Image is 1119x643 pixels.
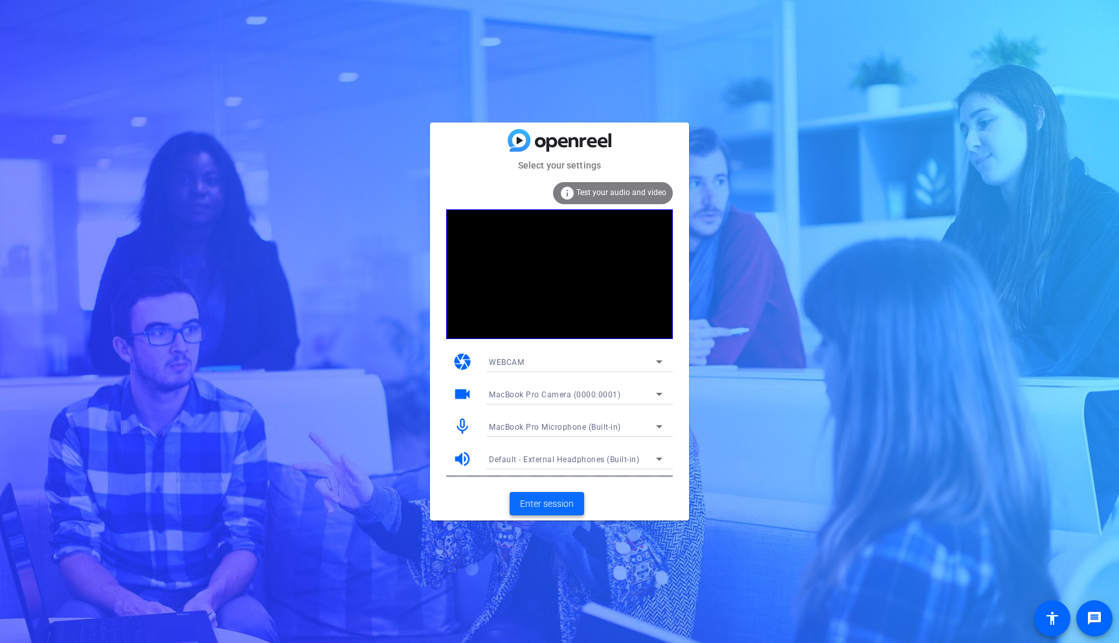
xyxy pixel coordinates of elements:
mat-icon: camera [453,352,472,371]
mat-card-subtitle: Select your settings [430,158,689,172]
mat-icon: volume_up [453,449,472,469]
mat-icon: mic_none [453,417,472,436]
span: Default - External Headphones (Built-in) [489,455,639,464]
mat-icon: message [1087,611,1102,626]
mat-icon: info [559,185,575,201]
mat-icon: videocam [453,384,472,404]
mat-icon: accessibility [1045,611,1060,626]
span: Enter session [520,497,574,511]
span: WEBCAM [489,358,524,367]
span: MacBook Pro Camera (0000:0001) [489,390,620,399]
span: MacBook Pro Microphone (Built-in) [489,423,621,432]
span: Test your audio and video [576,188,666,197]
img: blue-gradient.svg [508,129,611,152]
button: Enter session [510,492,584,515]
